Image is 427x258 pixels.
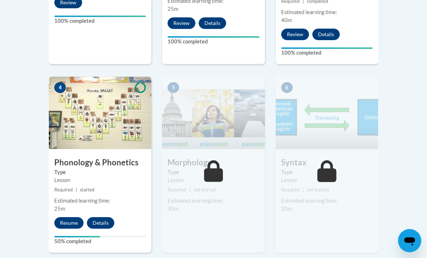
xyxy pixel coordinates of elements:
span: | [303,187,304,193]
button: Review [281,29,309,40]
label: 100% completed [281,49,373,57]
div: Your progress [168,36,259,38]
span: 25m [54,206,65,212]
div: Estimated learning time: [168,197,259,205]
label: Type [168,168,259,176]
span: 5 [168,82,179,93]
span: 6 [281,82,293,93]
img: Course Image [49,77,151,149]
div: Lesson [281,176,373,184]
label: Type [54,168,146,176]
span: | [76,187,77,193]
label: Type [281,168,373,176]
button: Details [312,29,340,40]
span: Required [54,187,73,193]
span: not started [307,187,329,193]
h3: Phonology & Phonetics [49,157,151,168]
div: Lesson [54,176,146,184]
label: 50% completed [54,237,146,245]
span: Required [168,187,186,193]
span: started [80,187,94,193]
span: 40m [281,17,292,23]
h3: Morphology [162,157,265,168]
h3: Syntax [276,157,378,168]
button: Details [87,217,114,229]
div: Your progress [54,236,100,237]
img: Course Image [276,77,378,149]
span: 4 [54,82,66,93]
div: Your progress [54,16,146,17]
span: 20m [281,206,292,212]
button: Review [168,17,195,29]
span: | [189,187,191,193]
iframe: Button to launch messaging window [398,229,421,252]
span: 30m [168,206,178,212]
div: Estimated learning time: [281,8,373,16]
div: Estimated learning time: [54,197,146,205]
label: 100% completed [168,38,259,46]
div: Your progress [281,47,373,49]
div: Estimated learning time: [281,197,373,205]
div: Lesson [168,176,259,184]
span: not started [194,187,216,193]
button: Details [199,17,226,29]
label: 100% completed [54,17,146,25]
span: 25m [168,6,178,12]
img: Course Image [162,77,265,149]
button: Resume [54,217,84,229]
span: Required [281,187,300,193]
